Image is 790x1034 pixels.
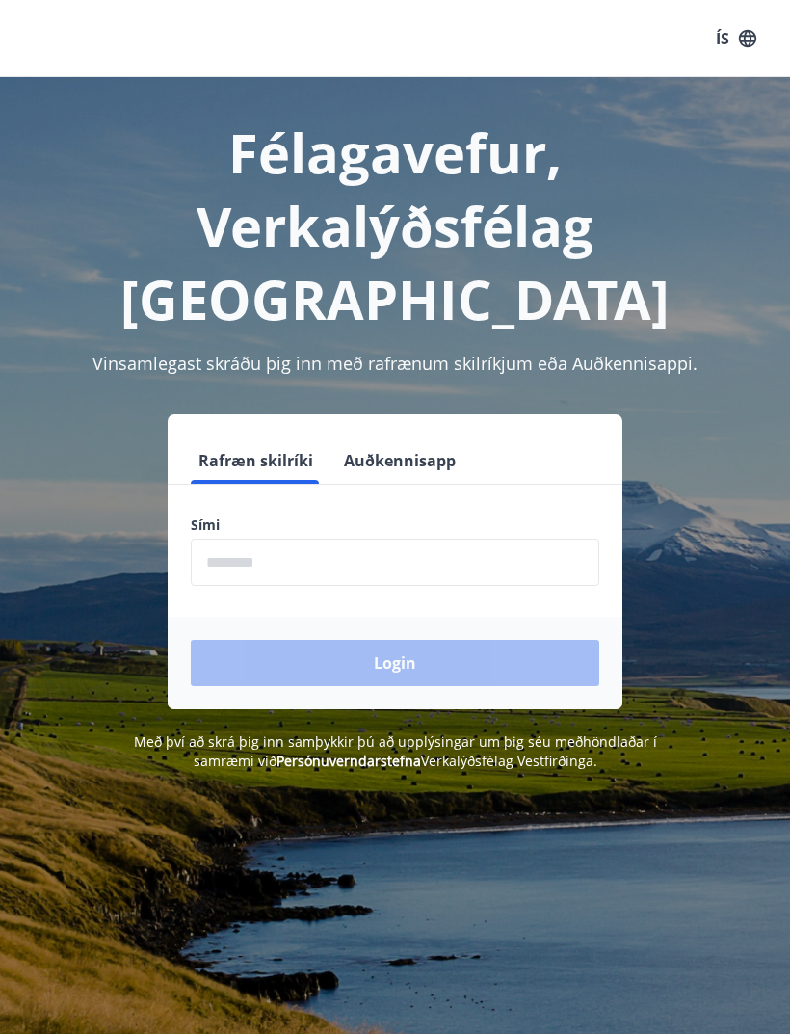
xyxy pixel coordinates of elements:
[191,437,321,484] button: Rafræn skilríki
[191,516,599,535] label: Sími
[134,732,657,770] span: Með því að skrá þig inn samþykkir þú að upplýsingar um þig séu meðhöndlaðar í samræmi við Verkalý...
[92,352,698,375] span: Vinsamlegast skráðu þig inn með rafrænum skilríkjum eða Auðkennisappi.
[705,21,767,56] button: ÍS
[23,116,767,335] h1: Félagavefur, Verkalýðsfélag [GEOGRAPHIC_DATA]
[276,752,421,770] a: Persónuverndarstefna
[336,437,463,484] button: Auðkennisapp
